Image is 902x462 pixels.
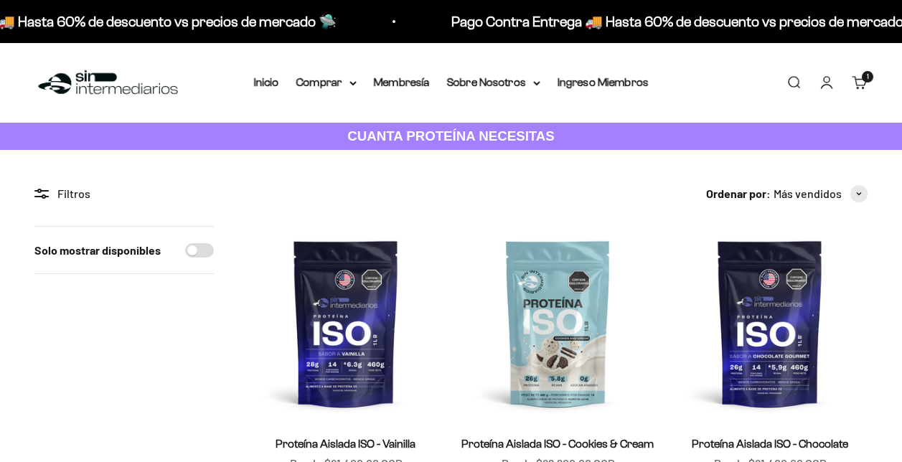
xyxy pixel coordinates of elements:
[558,76,649,88] a: Ingreso Miembros
[867,73,869,80] span: 1
[276,438,415,450] a: Proteína Aislada ISO - Vainilla
[706,184,771,203] span: Ordenar por:
[34,184,214,203] div: Filtros
[374,76,430,88] a: Membresía
[296,73,357,92] summary: Comprar
[774,184,868,203] button: Más vendidos
[254,76,279,88] a: Inicio
[774,184,842,203] span: Más vendidos
[34,241,161,260] label: Solo mostrar disponibles
[461,438,654,450] a: Proteína Aislada ISO - Cookies & Cream
[347,128,555,143] strong: CUANTA PROTEÍNA NECESITAS
[447,73,540,92] summary: Sobre Nosotros
[692,438,848,450] a: Proteína Aislada ISO - Chocolate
